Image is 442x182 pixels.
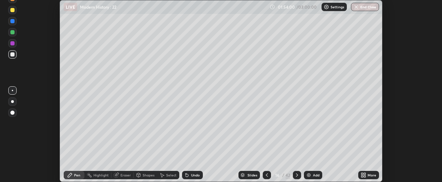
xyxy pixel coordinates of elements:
div: Eraser [120,173,131,177]
p: Settings [331,5,344,9]
div: Highlight [93,173,109,177]
div: Add [313,173,319,177]
div: 16 [274,173,281,177]
div: Slides [247,173,257,177]
img: add-slide-button [306,172,312,178]
div: / [282,173,284,177]
div: Select [166,173,177,177]
div: Shapes [143,173,154,177]
img: class-settings-icons [324,4,329,10]
div: 42 [286,172,290,178]
p: Modern History : 22 [80,4,116,10]
div: More [368,173,376,177]
button: End Class [351,3,379,11]
div: Pen [74,173,80,177]
p: LIVE [66,4,75,10]
img: end-class-cross [353,4,359,10]
div: Undo [191,173,200,177]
